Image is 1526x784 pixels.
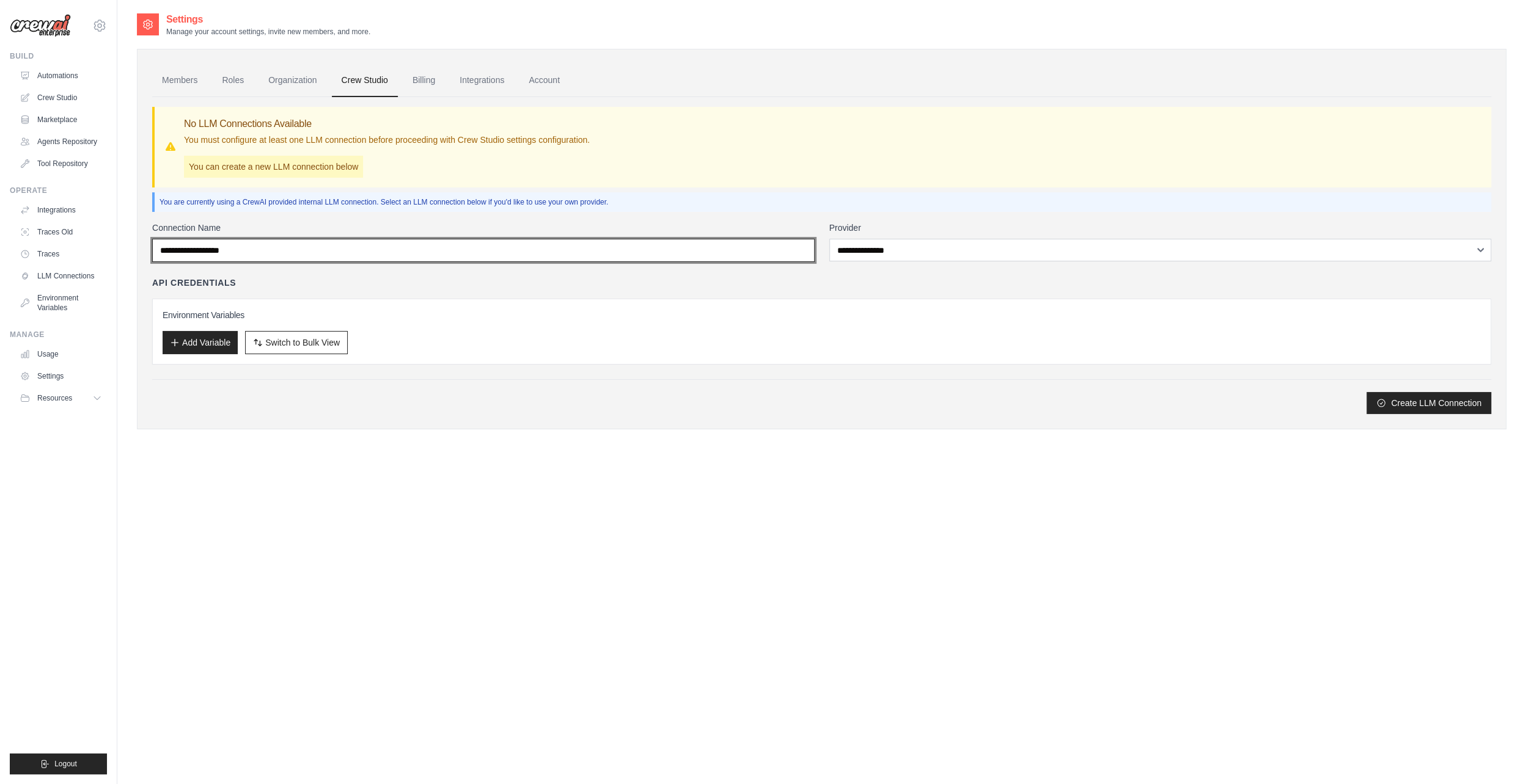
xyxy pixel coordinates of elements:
[265,336,340,349] span: Switch to Bulk View
[10,330,107,339] div: Manage
[152,277,236,289] h4: API Credentials
[37,393,72,403] span: Resources
[163,331,238,354] button: Add Variable
[152,222,815,234] label: Connection Name
[163,309,1481,321] h3: Environment Variables
[15,200,107,220] a: Integrations
[332,64,398,97] a: Crew Studio
[166,12,370,27] h2: Settings
[15,222,107,242] a: Traces Old
[15,132,107,151] a: Agents Repository
[15,110,107,129] a: Marketplace
[259,64,326,97] a: Organization
[15,154,107,173] a: Tool Repository
[450,64,514,97] a: Integrations
[54,759,77,769] span: Logout
[152,64,207,97] a: Members
[15,244,107,264] a: Traces
[184,134,590,146] p: You must configure at least one LLM connection before proceeding with Crew Studio settings config...
[15,366,107,386] a: Settings
[10,51,107,61] div: Build
[1465,725,1526,784] iframe: Chat Widget
[166,27,370,37] p: Manage your account settings, invite new members, and more.
[15,88,107,107] a: Crew Studio
[212,64,254,97] a: Roles
[10,186,107,195] div: Operate
[10,753,107,774] button: Logout
[519,64,570,97] a: Account
[1366,392,1491,414] button: Create LLM Connection
[15,66,107,85] a: Automations
[245,331,348,354] button: Switch to Bulk View
[15,388,107,408] button: Resources
[829,222,1492,234] label: Provider
[160,197,1486,207] p: You are currently using a CrewAI provided internal LLM connection. Select an LLM connection below...
[15,344,107,364] a: Usage
[1465,725,1526,784] div: Chat-Widget
[15,288,107,318] a: Environment Variables
[184,117,590,131] h3: No LLM Connections Available
[15,266,107,286] a: LLM Connections
[184,156,363,178] p: You can create a new LLM connection below
[403,64,445,97] a: Billing
[10,14,71,37] img: Logo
